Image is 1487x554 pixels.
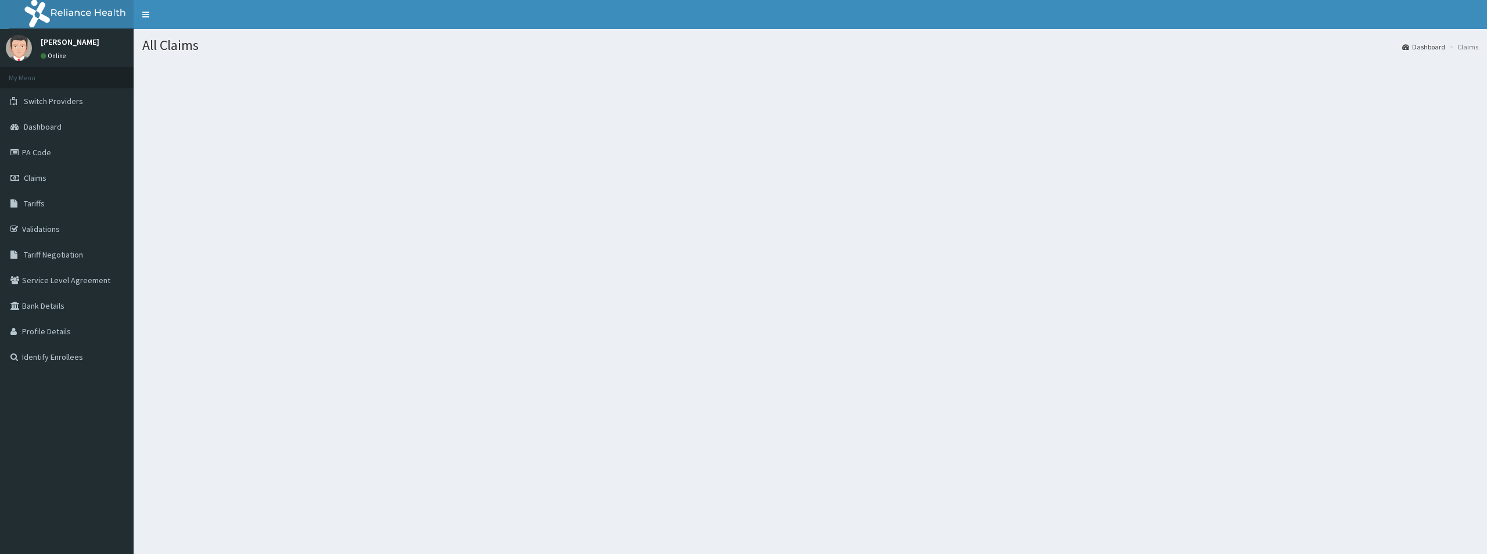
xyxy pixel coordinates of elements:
a: Online [41,52,69,60]
span: Tariff Negotiation [24,249,83,260]
span: Switch Providers [24,96,83,106]
p: [PERSON_NAME] [41,38,99,46]
span: Claims [24,173,46,183]
span: Tariffs [24,198,45,209]
h1: All Claims [142,38,1478,53]
li: Claims [1446,42,1478,52]
img: User Image [6,35,32,61]
span: Dashboard [24,121,62,132]
a: Dashboard [1402,42,1445,52]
